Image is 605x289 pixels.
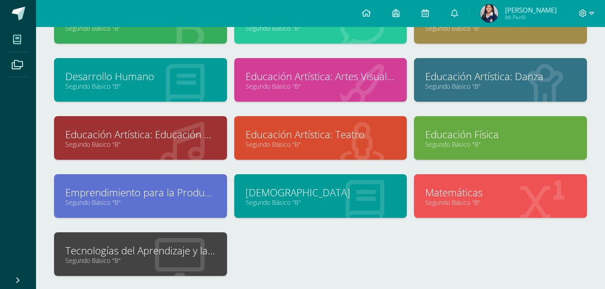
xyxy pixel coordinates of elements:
a: Segundo Básico "B" [425,198,576,207]
span: [PERSON_NAME] [505,5,557,14]
a: Desarrollo Humano [65,69,216,83]
a: Educación Artística: Teatro [246,127,396,141]
a: Tecnologías del Aprendizaje y la Comunicación [65,244,216,257]
a: Segundo Básico "B" [425,140,576,149]
a: Segundo Básico "B" [65,198,216,207]
a: Emprendimiento para la Productividad [65,185,216,199]
a: Segundo Básico "B" [65,140,216,149]
img: d507e2840dad5626a1ad675e115e0739.png [480,5,498,23]
a: Matemáticas [425,185,576,199]
a: Segundo Básico "B" [65,256,216,265]
a: Segundo Básico "B" [246,82,396,90]
span: Mi Perfil [505,14,557,21]
a: Segundo Básico "B" [65,82,216,90]
a: Segundo Básico "B" [425,82,576,90]
a: Educación Artística: Artes Visuales [246,69,396,83]
a: Educación Artística: Danza [425,69,576,83]
a: Segundo Básico "B" [425,24,576,32]
a: Segundo Básico "B" [246,198,396,207]
a: Segundo Básico "B" [246,24,396,32]
a: Educación Artística: Educación Musical [65,127,216,141]
a: Segundo Básico "B" [65,24,216,32]
a: Educación Física [425,127,576,141]
a: [DEMOGRAPHIC_DATA] [246,185,396,199]
a: Segundo Básico "B" [246,140,396,149]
